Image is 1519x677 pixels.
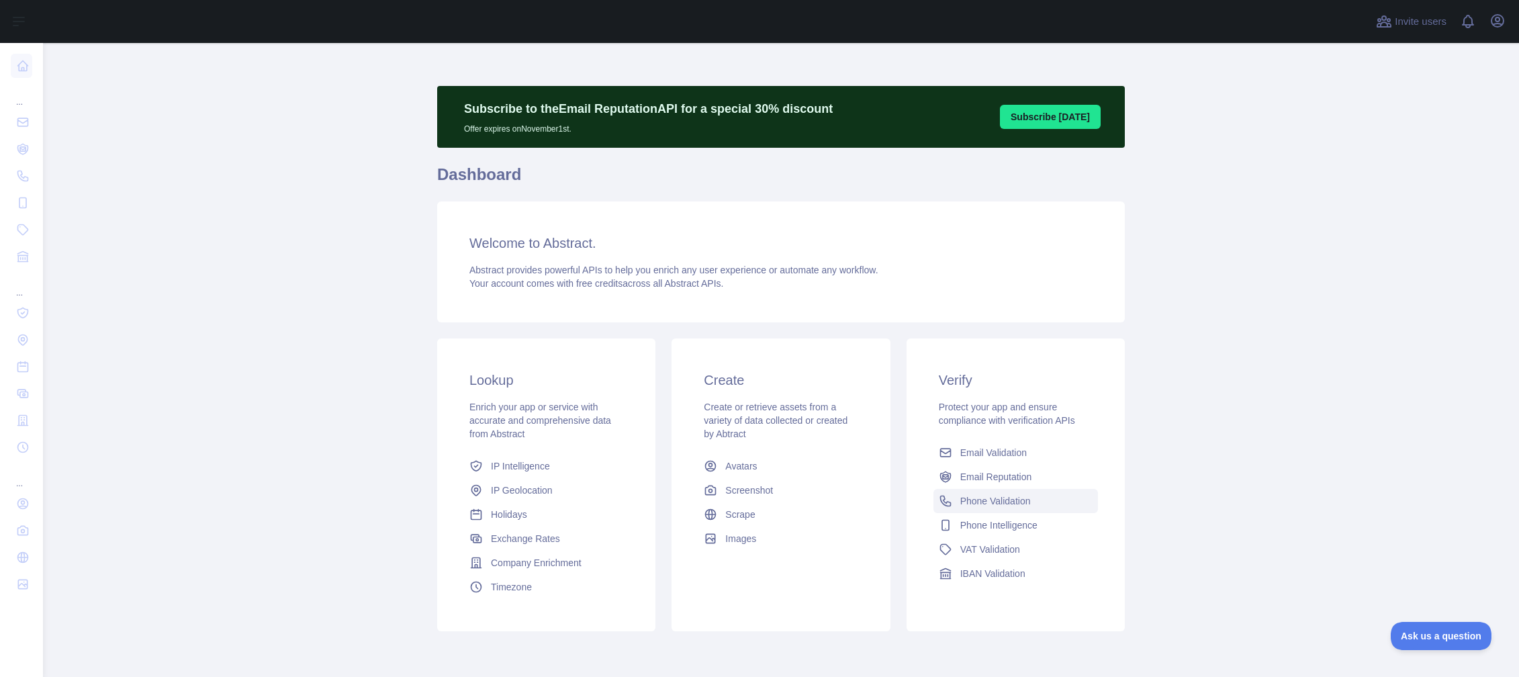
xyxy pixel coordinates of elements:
[469,278,723,289] span: Your account comes with across all Abstract APIs.
[464,551,629,575] a: Company Enrichment
[960,543,1020,556] span: VAT Validation
[933,489,1098,513] a: Phone Validation
[725,532,756,545] span: Images
[933,537,1098,561] a: VAT Validation
[464,575,629,599] a: Timezone
[469,265,878,275] span: Abstract provides powerful APIs to help you enrich any user experience or automate any workflow.
[960,518,1038,532] span: Phone Intelligence
[960,567,1025,580] span: IBAN Validation
[698,454,863,478] a: Avatars
[939,402,1075,426] span: Protect your app and ensure compliance with verification APIs
[704,402,847,439] span: Create or retrieve assets from a variety of data collected or created by Abtract
[469,234,1093,253] h3: Welcome to Abstract.
[933,465,1098,489] a: Email Reputation
[491,532,560,545] span: Exchange Rates
[464,527,629,551] a: Exchange Rates
[933,513,1098,537] a: Phone Intelligence
[464,478,629,502] a: IP Geolocation
[704,371,858,390] h3: Create
[939,371,1093,390] h3: Verify
[469,402,611,439] span: Enrich your app or service with accurate and comprehensive data from Abstract
[698,502,863,527] a: Scrape
[11,81,32,107] div: ...
[1000,105,1101,129] button: Subscribe [DATE]
[933,441,1098,465] a: Email Validation
[576,278,623,289] span: free credits
[491,484,553,497] span: IP Geolocation
[698,478,863,502] a: Screenshot
[698,527,863,551] a: Images
[1395,14,1446,30] span: Invite users
[491,508,527,521] span: Holidays
[464,502,629,527] a: Holidays
[960,470,1032,484] span: Email Reputation
[725,484,773,497] span: Screenshot
[1391,622,1492,650] iframe: Toggle Customer Support
[725,508,755,521] span: Scrape
[960,494,1031,508] span: Phone Validation
[491,580,532,594] span: Timezone
[437,164,1125,196] h1: Dashboard
[469,371,623,390] h3: Lookup
[933,561,1098,586] a: IBAN Validation
[11,462,32,489] div: ...
[464,454,629,478] a: IP Intelligence
[464,118,833,134] p: Offer expires on November 1st.
[491,459,550,473] span: IP Intelligence
[1373,11,1449,32] button: Invite users
[464,99,833,118] p: Subscribe to the Email Reputation API for a special 30 % discount
[11,271,32,298] div: ...
[725,459,757,473] span: Avatars
[491,556,582,570] span: Company Enrichment
[960,446,1027,459] span: Email Validation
